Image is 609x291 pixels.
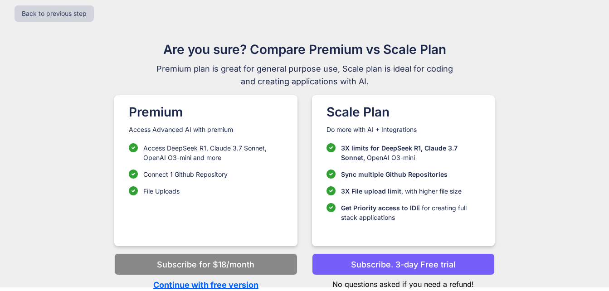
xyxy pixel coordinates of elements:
[129,125,283,134] p: Access Advanced AI with premium
[341,203,480,222] p: for creating full stack applications
[326,186,336,195] img: checklist
[341,187,401,195] span: 3X File upload limit
[143,186,180,196] p: File Uploads
[326,170,336,179] img: checklist
[341,144,458,161] span: 3X limits for DeepSeek R1, Claude 3.7 Sonnet,
[326,102,480,121] h1: Scale Plan
[326,125,480,134] p: Do more with AI + Integrations
[129,102,283,121] h1: Premium
[152,63,457,88] span: Premium plan is great for general purpose use, Scale plan is ideal for coding and creating applic...
[157,258,254,271] p: Subscribe for $18/month
[129,186,138,195] img: checklist
[312,253,495,275] button: Subscribe. 3-day Free trial
[143,143,283,162] p: Access DeepSeek R1, Claude 3.7 Sonnet, OpenAI O3-mini and more
[341,143,480,162] p: OpenAI O3-mini
[129,170,138,179] img: checklist
[351,258,456,271] p: Subscribe. 3-day Free trial
[143,170,228,179] p: Connect 1 Github Repository
[312,275,495,290] p: No questions asked if you need a refund!
[114,253,297,275] button: Subscribe for $18/month
[152,40,457,59] h1: Are you sure? Compare Premium vs Scale Plan
[341,170,448,179] p: Sync multiple Github Repositories
[15,5,94,22] button: Back to previous step
[114,279,297,291] p: Continue with free version
[326,203,336,212] img: checklist
[129,143,138,152] img: checklist
[341,204,420,212] span: Get Priority access to IDE
[341,186,462,196] p: , with higher file size
[326,143,336,152] img: checklist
